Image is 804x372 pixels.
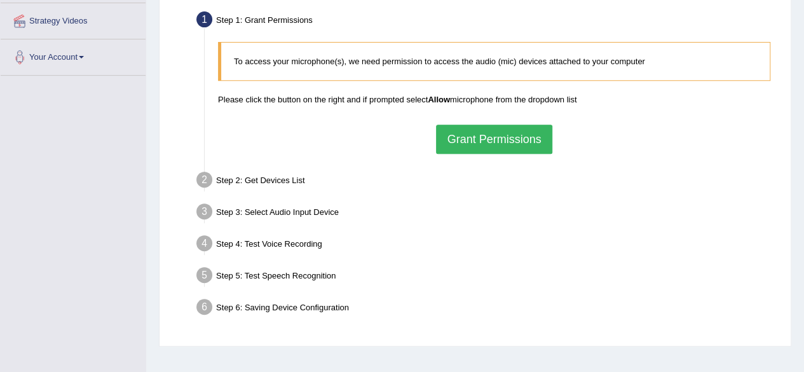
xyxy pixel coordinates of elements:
b: Allow [428,95,450,104]
p: To access your microphone(s), we need permission to access the audio (mic) devices attached to yo... [234,55,757,67]
div: Step 4: Test Voice Recording [191,231,785,259]
div: Step 1: Grant Permissions [191,8,785,36]
div: Step 5: Test Speech Recognition [191,263,785,291]
div: Step 3: Select Audio Input Device [191,200,785,228]
a: Your Account [1,39,146,71]
div: Step 6: Saving Device Configuration [191,295,785,323]
div: Step 2: Get Devices List [191,168,785,196]
a: Strategy Videos [1,3,146,35]
button: Grant Permissions [436,125,552,154]
p: Please click the button on the right and if prompted select microphone from the dropdown list [218,93,770,106]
